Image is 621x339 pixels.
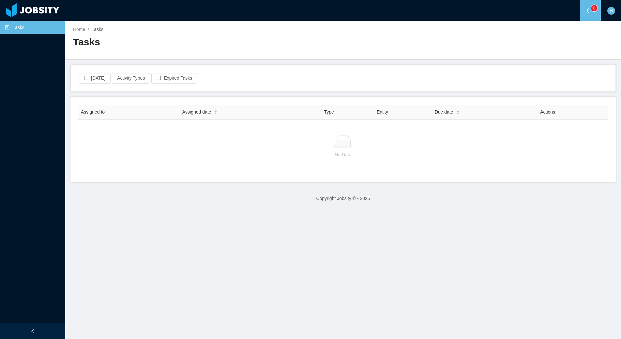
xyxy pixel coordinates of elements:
[92,27,103,32] span: Tasks
[65,187,621,210] footer: Copyright Jobsity © - 2025
[81,109,105,115] span: Assigned to
[5,21,60,34] a: icon: profileTasks
[73,36,343,49] h2: Tasks
[540,109,555,115] span: Actions
[112,73,150,84] button: Activity Types
[214,109,218,114] div: Sort
[610,7,613,15] span: H
[88,27,89,32] span: /
[73,27,85,32] a: Home
[214,109,218,111] i: icon: caret-up
[151,73,197,84] button: icon: borderExpired Tasks
[83,151,603,158] p: No Data
[456,109,460,111] i: icon: caret-up
[591,5,598,11] sup: 0
[324,109,334,115] span: Type
[456,109,460,114] div: Sort
[214,112,218,114] i: icon: caret-down
[79,73,111,84] button: icon: border[DATE]
[377,109,388,115] span: Entity
[586,8,591,13] i: icon: bell
[435,109,453,116] span: Due date
[456,112,460,114] i: icon: caret-down
[182,109,211,116] span: Assigned date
